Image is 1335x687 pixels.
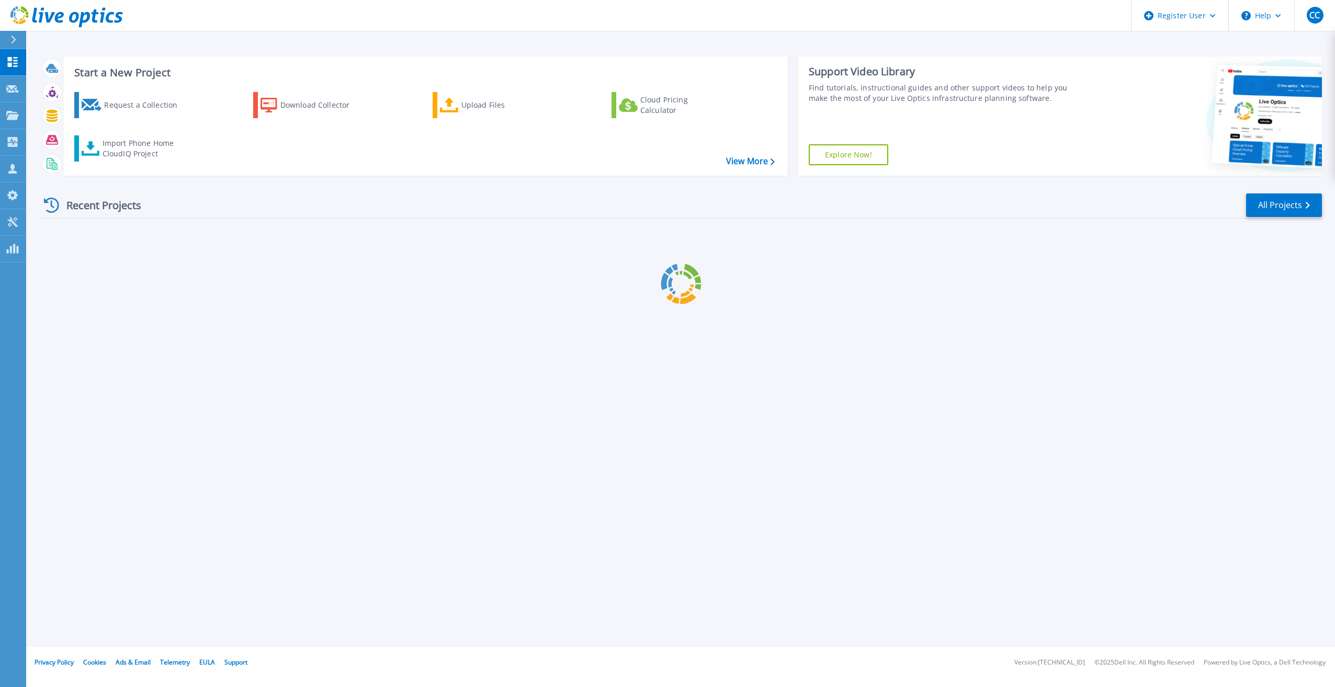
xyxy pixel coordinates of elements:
[280,95,364,116] div: Download Collector
[461,95,545,116] div: Upload Files
[1204,659,1326,666] li: Powered by Live Optics, a Dell Technology
[253,92,370,118] a: Download Collector
[726,156,775,166] a: View More
[1246,193,1322,217] a: All Projects
[35,658,74,667] a: Privacy Policy
[224,658,247,667] a: Support
[74,92,191,118] a: Request a Collection
[1309,11,1320,19] span: CC
[1014,659,1085,666] li: Version: [TECHNICAL_ID]
[40,192,155,218] div: Recent Projects
[74,67,774,78] h3: Start a New Project
[104,95,188,116] div: Request a Collection
[116,658,151,667] a: Ads & Email
[640,95,724,116] div: Cloud Pricing Calculator
[1094,659,1194,666] li: © 2025 Dell Inc. All Rights Reserved
[103,138,184,159] div: Import Phone Home CloudIQ Project
[160,658,190,667] a: Telemetry
[809,83,1079,104] div: Find tutorials, instructional guides and other support videos to help you make the most of your L...
[809,144,888,165] a: Explore Now!
[433,92,549,118] a: Upload Files
[199,658,215,667] a: EULA
[83,658,106,667] a: Cookies
[612,92,728,118] a: Cloud Pricing Calculator
[809,65,1079,78] div: Support Video Library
